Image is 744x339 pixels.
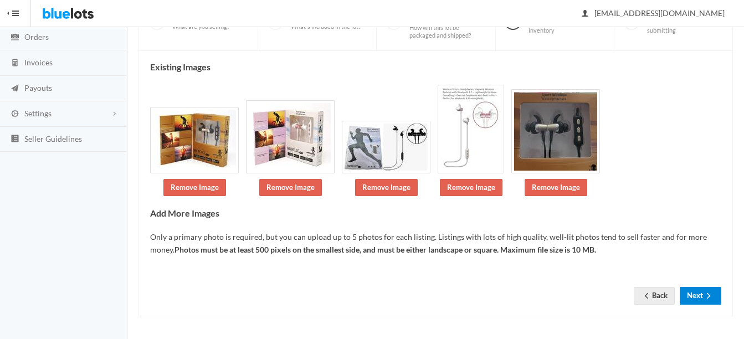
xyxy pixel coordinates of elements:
button: Nextarrow forward [680,287,721,304]
span: How will this lot be packaged and shipped? [409,24,486,39]
span: Payouts [24,83,52,93]
ion-icon: cog [9,109,20,120]
a: Remove Image [355,179,418,196]
ion-icon: arrow forward [703,291,714,302]
ion-icon: list box [9,134,20,145]
span: Settings [24,109,52,118]
img: 26101318-053b-4d79-89f0-6572d5dac57d-1757007165.jpg [342,121,430,173]
a: Remove Image [440,179,502,196]
a: Remove Image [259,179,322,196]
ion-icon: arrow back [641,291,652,302]
span: Seller Guidelines [24,134,82,143]
img: a0daaf17-c623-45b6-b313-548a21baa2f4-1757007165.jpg [438,85,504,173]
span: Invoices [24,58,53,67]
span: Orders [24,32,49,42]
h4: Existing Images [150,62,721,72]
ion-icon: paper plane [9,84,20,94]
img: 8ab324e6-d2f2-478b-bb68-f2a665d6d113-1757007166.jpg [511,89,600,173]
b: Photos must be at least 500 pixels on the smallest side, and must be either landscape or square. ... [175,245,596,254]
a: Remove Image [525,179,587,196]
a: Remove Image [163,179,226,196]
img: 897f7cb2-9636-4cf3-bcd2-9a9d34a916b9-1757007165.jpg [246,100,335,173]
ion-icon: person [579,9,591,19]
span: [EMAIL_ADDRESS][DOMAIN_NAME] [582,8,725,18]
p: Only a primary photo is required, but you can upload up to 5 photos for each listing. Listings wi... [150,231,721,256]
h4: Add More Images [150,208,721,218]
img: 13ffb99f-5f43-461e-a4c9-09547e019327-1757007164.jpg [150,107,239,173]
ion-icon: cash [9,33,20,43]
ion-icon: calculator [9,58,20,69]
a: arrow backBack [634,287,675,304]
